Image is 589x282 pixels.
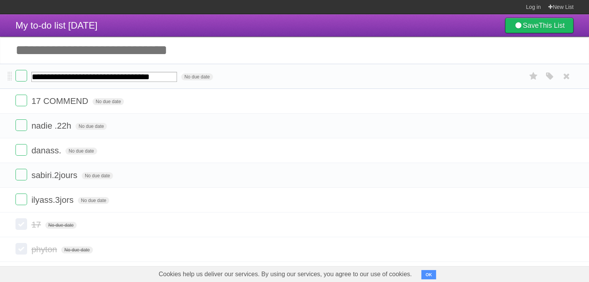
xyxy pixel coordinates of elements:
span: nadie .22h [31,121,73,131]
label: Done [15,169,27,180]
span: danass. [31,146,63,155]
span: phyton [31,245,59,254]
span: Cookies help us deliver our services. By using our services, you agree to our use of cookies. [151,267,420,282]
a: SaveThis List [505,18,574,33]
label: Done [15,144,27,156]
span: 17 [31,220,43,229]
span: No due date [93,98,124,105]
span: No due date [82,172,113,179]
label: Done [15,243,27,255]
span: ilyass.3jors [31,195,76,205]
label: Done [15,119,27,131]
span: No due date [181,73,213,80]
span: No due date [76,123,107,130]
b: This List [539,22,565,29]
span: sabiri.2jours [31,170,79,180]
span: No due date [78,197,109,204]
span: No due date [45,222,77,229]
label: Done [15,95,27,106]
button: OK [421,270,436,279]
label: Star task [526,70,541,83]
label: Done [15,70,27,82]
label: Done [15,218,27,230]
span: No due date [65,148,97,155]
span: My to-do list [DATE] [15,20,98,31]
label: Done [15,194,27,205]
span: 17 COMMEND [31,96,90,106]
span: No due date [61,246,93,253]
